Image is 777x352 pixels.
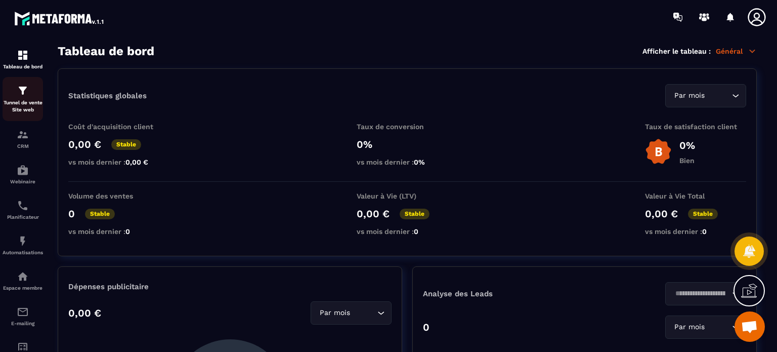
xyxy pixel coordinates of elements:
[352,307,375,319] input: Search for option
[679,157,695,165] p: Bien
[423,289,585,298] p: Analyse des Leads
[17,200,29,212] img: scheduler
[68,208,75,220] p: 0
[17,164,29,176] img: automations
[665,84,746,107] div: Search for option
[3,285,43,291] p: Espace membre
[111,139,141,150] p: Stable
[17,270,29,283] img: automations
[3,99,43,113] p: Tunnel de vente Site web
[3,77,43,121] a: formationformationTunnel de vente Site web
[3,157,43,192] a: automationsautomationsWebinaire
[688,209,718,219] p: Stable
[716,47,757,56] p: Général
[645,192,746,200] p: Valeur à Vie Total
[125,158,148,166] span: 0,00 €
[357,192,458,200] p: Valeur à Vie (LTV)
[357,158,458,166] p: vs mois dernier :
[642,47,711,55] p: Afficher le tableau :
[68,138,101,150] p: 0,00 €
[672,288,729,299] input: Search for option
[68,158,169,166] p: vs mois dernier :
[68,307,101,319] p: 0,00 €
[3,121,43,157] a: formationformationCRM
[665,316,746,339] div: Search for option
[357,208,390,220] p: 0,00 €
[357,138,458,150] p: 0%
[68,227,169,236] p: vs mois dernier :
[3,179,43,184] p: Webinaire
[68,123,169,131] p: Coût d'acquisition client
[672,322,707,333] span: Par mois
[125,227,130,236] span: 0
[707,322,729,333] input: Search for option
[14,9,105,27] img: logo
[85,209,115,219] p: Stable
[317,307,352,319] span: Par mois
[400,209,429,219] p: Stable
[311,301,392,325] div: Search for option
[665,282,746,305] div: Search for option
[645,123,746,131] p: Taux de satisfaction client
[672,90,707,101] span: Par mois
[3,298,43,334] a: emailemailE-mailing
[3,227,43,263] a: automationsautomationsAutomatisations
[3,42,43,77] a: formationformationTableau de bord
[707,90,729,101] input: Search for option
[414,227,418,236] span: 0
[3,64,43,69] p: Tableau de bord
[58,44,154,58] h3: Tableau de bord
[645,227,746,236] p: vs mois dernier :
[3,263,43,298] a: automationsautomationsEspace membre
[3,192,43,227] a: schedulerschedulerPlanificateur
[414,158,425,166] span: 0%
[645,138,672,165] img: b-badge-o.b3b20ee6.svg
[357,123,458,131] p: Taux de conversion
[3,250,43,255] p: Automatisations
[645,208,678,220] p: 0,00 €
[735,311,765,342] div: Ouvrir le chat
[357,227,458,236] p: vs mois dernier :
[17,306,29,318] img: email
[68,192,169,200] p: Volume des ventes
[17,85,29,97] img: formation
[68,91,147,100] p: Statistiques globales
[3,321,43,326] p: E-mailing
[17,129,29,141] img: formation
[423,321,429,333] p: 0
[702,227,707,236] span: 0
[3,143,43,149] p: CRM
[17,49,29,61] img: formation
[3,214,43,220] p: Planificateur
[17,235,29,247] img: automations
[679,139,695,151] p: 0%
[68,282,392,291] p: Dépenses publicitaire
